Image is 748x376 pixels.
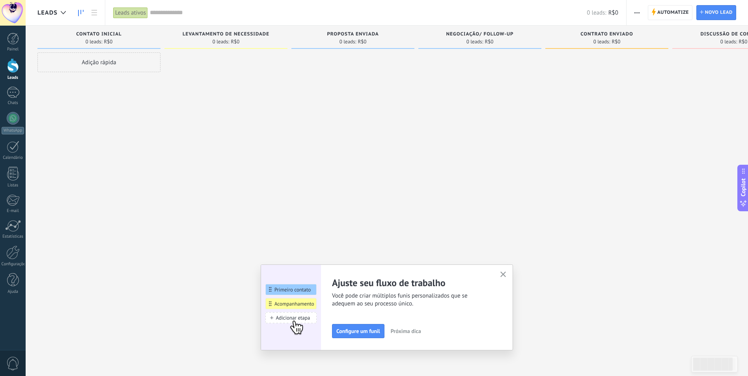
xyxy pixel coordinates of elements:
[705,6,733,20] span: Novo lead
[86,39,103,44] span: 0 leads:
[720,39,737,44] span: 0 leads:
[587,9,606,17] span: 0 leads:
[76,32,121,37] span: Contato inicial
[104,39,112,44] span: R$0
[2,127,24,134] div: WhatsApp
[88,5,101,20] a: Lista
[657,6,689,20] span: Automatize
[231,39,239,44] span: R$0
[2,234,24,239] div: Estatísticas
[2,47,24,52] div: Painel
[608,9,618,17] span: R$0
[74,5,88,20] a: Leads
[696,5,736,20] a: Novo lead
[113,7,148,19] div: Leads ativos
[41,32,157,38] div: Contato inicial
[612,39,620,44] span: R$0
[2,262,24,267] div: Configurações
[37,9,58,17] span: Leads
[213,39,229,44] span: 0 leads:
[336,328,380,334] span: Configure um funil
[358,39,366,44] span: R$0
[2,101,24,106] div: Chats
[168,32,284,38] div: LEVANTAMENTO DE NECESSIDADE
[466,39,483,44] span: 0 leads:
[593,39,610,44] span: 0 leads:
[422,32,537,38] div: NEGOCIAÇÃO/ FOLLOW-UP
[485,39,493,44] span: R$0
[446,32,514,37] span: NEGOCIAÇÃO/ FOLLOW-UP
[2,289,24,294] div: Ajuda
[295,32,410,38] div: PROPOSTA ENVIADA
[327,32,379,37] span: PROPOSTA ENVIADA
[332,324,384,338] button: Configure um funil
[549,32,664,38] div: CONTRATO ENVIADO
[2,183,24,188] div: Listas
[2,208,24,214] div: E-mail
[332,292,491,308] span: Você pode criar múltiplos funis personalizados que se adequem ao seu processo único.
[580,32,633,37] span: CONTRATO ENVIADO
[2,155,24,160] div: Calendário
[631,5,643,20] button: Mais
[648,5,692,20] a: Automatize
[183,32,269,37] span: LEVANTAMENTO DE NECESSIDADE
[339,39,356,44] span: 0 leads:
[332,277,491,289] h2: Ajuste seu fluxo de trabalho
[37,52,160,72] div: Adição rápida
[739,39,747,44] span: R$0
[739,179,747,197] span: Copilot
[387,325,425,337] button: Próxima dica
[391,328,421,334] span: Próxima dica
[2,75,24,80] div: Leads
